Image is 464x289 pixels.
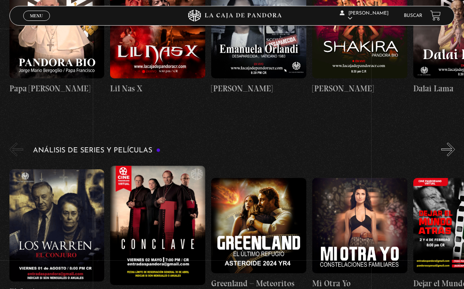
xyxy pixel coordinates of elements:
h4: Lil Nas X [110,82,205,95]
a: Buscar [404,13,422,18]
span: [PERSON_NAME] [340,11,389,21]
span: Cerrar [28,20,46,25]
h4: [PERSON_NAME] [211,82,306,95]
h4: [PERSON_NAME] [312,82,407,95]
span: Menu [30,13,43,18]
a: View your shopping cart [430,10,441,21]
h4: Papa [PERSON_NAME] [9,82,105,95]
button: Next [441,143,455,156]
h3: Análisis de series y películas [33,147,161,154]
button: Previous [9,143,23,156]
